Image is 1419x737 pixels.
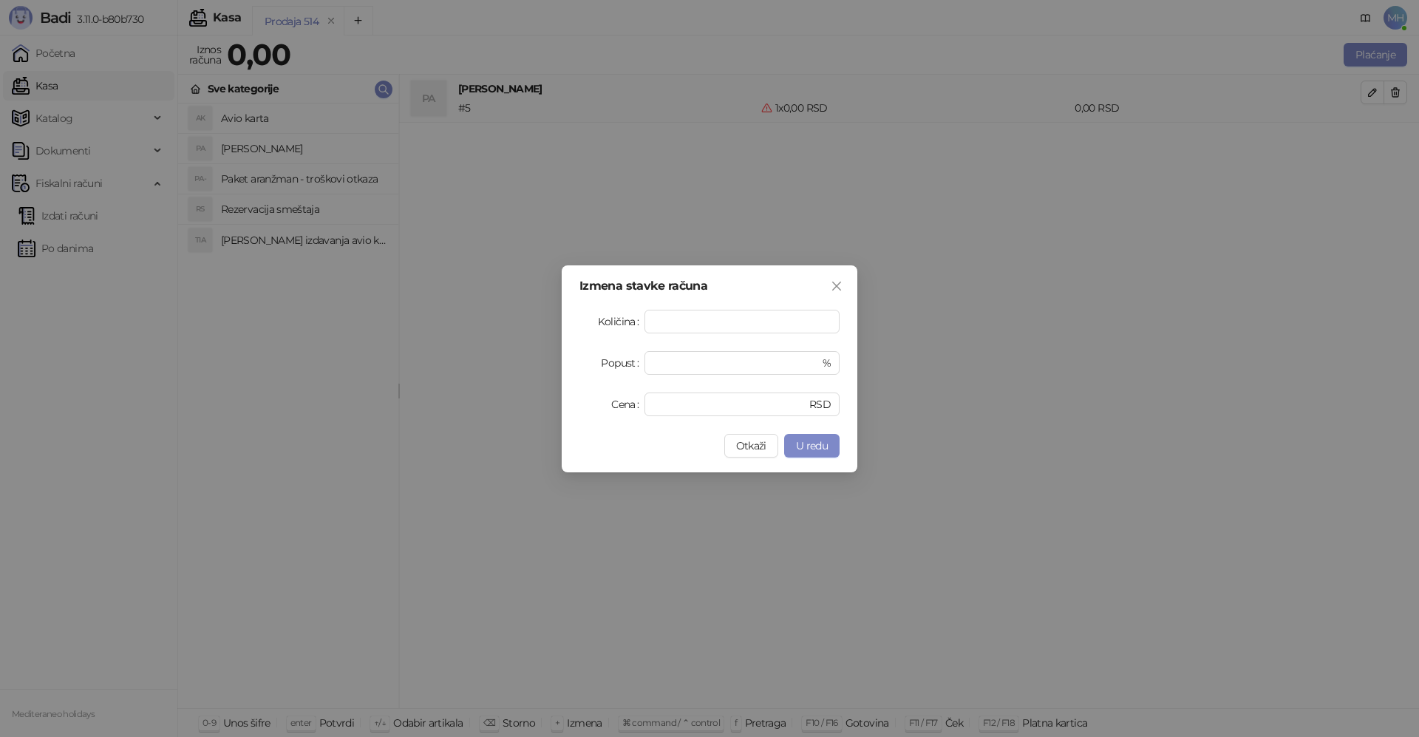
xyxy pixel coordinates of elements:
span: Zatvori [825,280,848,292]
label: Cena [611,393,644,416]
span: Otkaži [736,439,766,452]
span: close [831,280,843,292]
label: Količina [598,310,644,333]
span: U redu [796,439,828,452]
button: Close [825,274,848,298]
label: Popust [601,351,644,375]
input: Količina [645,310,839,333]
button: U redu [784,434,840,458]
input: Popust [653,352,820,374]
button: Otkaži [724,434,778,458]
input: Cena [653,393,806,415]
div: Izmena stavke računa [579,280,840,292]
